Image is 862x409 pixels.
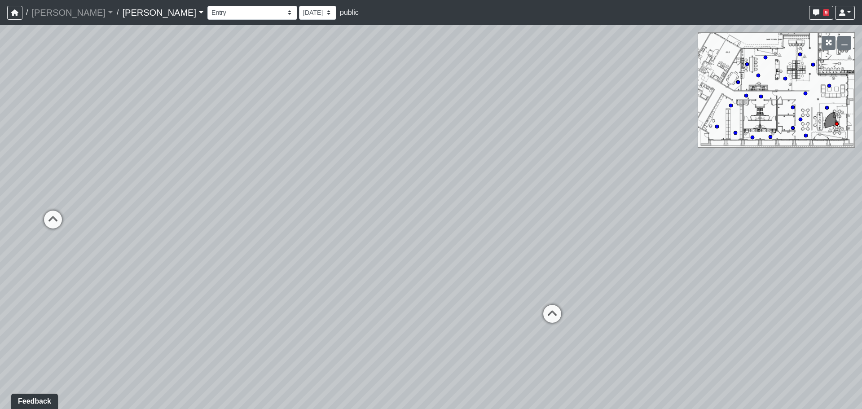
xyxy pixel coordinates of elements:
[113,4,122,22] span: /
[31,4,113,22] a: [PERSON_NAME]
[7,391,60,409] iframe: Ybug feedback widget
[122,4,204,22] a: [PERSON_NAME]
[22,4,31,22] span: /
[823,9,829,16] span: 9
[340,9,359,16] span: public
[809,6,833,20] button: 9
